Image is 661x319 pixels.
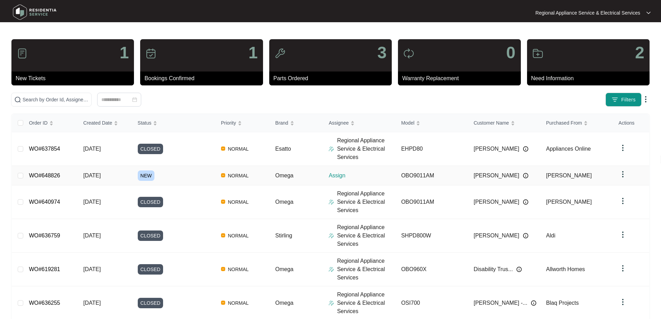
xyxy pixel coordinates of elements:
[474,119,509,127] span: Customer Name
[221,173,225,177] img: Vercel Logo
[396,219,468,253] td: SHPD800W
[474,299,527,307] span: [PERSON_NAME] -...
[323,114,396,132] th: Assignee
[270,114,323,132] th: Brand
[274,48,286,59] img: icon
[273,74,392,83] p: Parts Ordered
[275,233,292,238] span: Stirling
[546,266,585,272] span: Allworth Homes
[337,136,396,161] p: Regional Appliance Service & Electrical Services
[541,114,613,132] th: Purchased From
[144,74,263,83] p: Bookings Confirmed
[275,199,293,205] span: Omega
[329,300,334,306] img: Assigner Icon
[248,44,258,61] p: 1
[396,132,468,166] td: EHPD80
[83,300,101,306] span: [DATE]
[225,232,252,240] span: NORMAL
[546,300,579,306] span: Blaq Projects
[337,257,396,282] p: Regional Appliance Service & Electrical Services
[337,223,396,248] p: Regional Appliance Service & Electrical Services
[145,48,156,59] img: icon
[29,119,48,127] span: Order ID
[619,230,627,239] img: dropdown arrow
[16,74,134,83] p: New Tickets
[138,298,163,308] span: CLOSED
[619,197,627,205] img: dropdown arrow
[403,48,414,59] img: icon
[221,119,236,127] span: Priority
[474,232,519,240] span: [PERSON_NAME]
[23,114,78,132] th: Order ID
[138,119,152,127] span: Status
[138,170,155,181] span: NEW
[546,199,592,205] span: [PERSON_NAME]
[225,198,252,206] span: NORMAL
[474,198,519,206] span: [PERSON_NAME]
[532,48,543,59] img: icon
[14,96,21,103] img: search-icon
[621,96,636,103] span: Filters
[138,230,163,241] span: CLOSED
[221,200,225,204] img: Vercel Logo
[275,119,288,127] span: Brand
[275,266,293,272] span: Omega
[221,233,225,237] img: Vercel Logo
[396,185,468,219] td: OBO9011AM
[506,44,516,61] p: 0
[23,96,88,103] input: Search by Order Id, Assignee Name, Customer Name, Brand and Model
[10,2,59,23] img: residentia service logo
[221,267,225,271] img: Vercel Logo
[138,144,163,154] span: CLOSED
[337,190,396,215] p: Regional Appliance Service & Electrical Services
[337,291,396,316] p: Regional Appliance Service & Electrical Services
[523,233,528,238] img: Info icon
[546,146,591,152] span: Appliances Online
[83,199,101,205] span: [DATE]
[377,44,387,61] p: 3
[474,171,519,180] span: [PERSON_NAME]
[83,173,101,178] span: [DATE]
[329,199,334,205] img: Assigner Icon
[546,173,592,178] span: [PERSON_NAME]
[396,114,468,132] th: Model
[225,299,252,307] span: NORMAL
[523,199,528,205] img: Info icon
[523,173,528,178] img: Info icon
[215,114,270,132] th: Priority
[275,173,293,178] span: Omega
[83,146,101,152] span: [DATE]
[396,253,468,286] td: OBO960X
[619,170,627,178] img: dropdown arrow
[329,146,334,152] img: Assigner Icon
[523,146,528,152] img: Info icon
[531,300,536,306] img: Info icon
[605,93,642,107] button: filter iconFilters
[29,199,60,205] a: WO#640974
[83,266,101,272] span: [DATE]
[516,267,522,272] img: Info icon
[225,265,252,274] span: NORMAL
[474,145,519,153] span: [PERSON_NAME]
[474,265,513,274] span: Disability Trus...
[29,233,60,238] a: WO#636759
[329,171,396,180] p: Assign
[642,95,650,103] img: dropdown arrow
[83,233,101,238] span: [DATE]
[132,114,215,132] th: Status
[546,119,582,127] span: Purchased From
[396,166,468,185] td: OBO9011AM
[275,300,293,306] span: Omega
[329,267,334,272] img: Assigner Icon
[531,74,650,83] p: Need Information
[83,119,112,127] span: Created Date
[619,298,627,306] img: dropdown arrow
[120,44,129,61] p: 1
[329,119,349,127] span: Assignee
[646,11,651,15] img: dropdown arrow
[29,300,60,306] a: WO#636255
[635,44,644,61] p: 2
[225,171,252,180] span: NORMAL
[402,74,520,83] p: Warranty Replacement
[468,114,541,132] th: Customer Name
